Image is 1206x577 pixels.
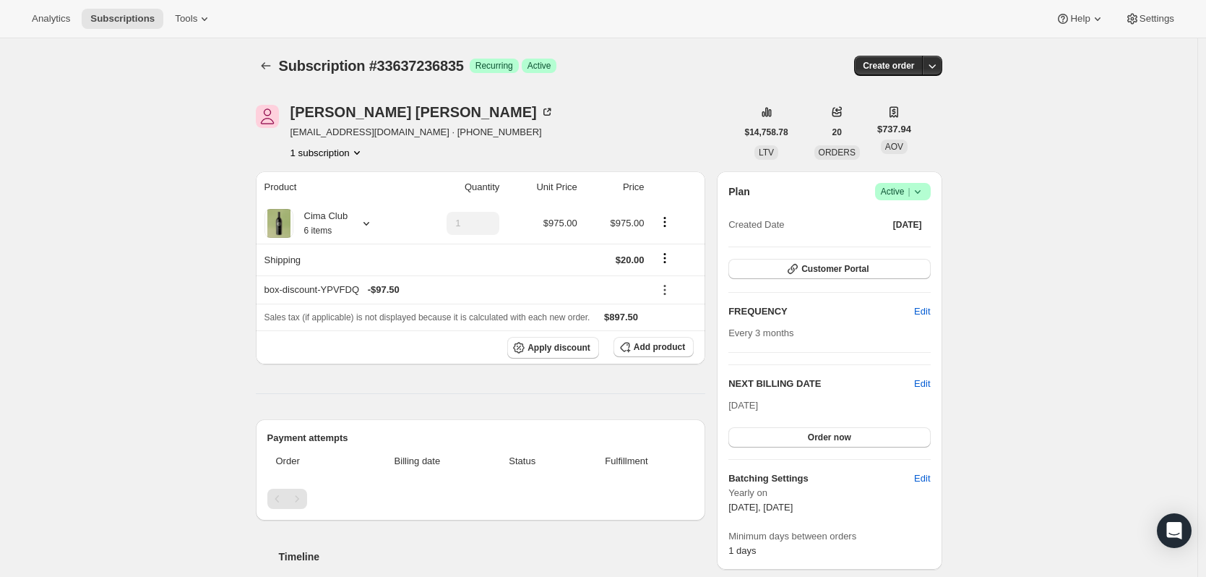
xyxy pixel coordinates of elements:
[728,304,914,319] h2: FREQUENCY
[905,300,939,323] button: Edit
[854,56,923,76] button: Create order
[728,529,930,544] span: Minimum days between orders
[1116,9,1183,29] button: Settings
[653,214,676,230] button: Product actions
[653,250,676,266] button: Shipping actions
[745,127,788,138] span: $14,758.78
[368,283,400,297] span: - $97.50
[267,431,694,445] h2: Payment attempts
[728,545,756,556] span: 1 days
[824,122,850,142] button: 20
[293,209,348,238] div: Cima Club
[819,148,856,158] span: ORDERS
[759,148,774,158] span: LTV
[504,171,581,203] th: Unit Price
[863,60,914,72] span: Create order
[728,486,930,500] span: Yearly on
[256,56,276,76] button: Subscriptions
[908,186,910,197] span: |
[267,445,354,477] th: Order
[801,263,869,275] span: Customer Portal
[881,184,925,199] span: Active
[543,218,577,228] span: $975.00
[728,502,793,513] span: [DATE], [DATE]
[914,471,930,486] span: Edit
[408,171,504,203] th: Quantity
[728,184,750,199] h2: Plan
[808,432,851,443] span: Order now
[582,171,649,203] th: Price
[290,105,554,119] div: [PERSON_NAME] [PERSON_NAME]
[728,218,784,232] span: Created Date
[728,471,914,486] h6: Batching Settings
[736,122,797,142] button: $14,758.78
[82,9,163,29] button: Subscriptions
[616,255,645,265] span: $20.00
[527,60,551,72] span: Active
[527,342,590,354] span: Apply discount
[885,142,903,152] span: AOV
[304,226,332,236] small: 6 items
[568,454,685,469] span: Fulfillment
[23,9,79,29] button: Analytics
[290,125,554,140] span: [EMAIL_ADDRESS][DOMAIN_NAME] · [PHONE_NUMBER]
[905,467,939,490] button: Edit
[877,122,911,137] span: $737.94
[1070,13,1090,25] span: Help
[1047,9,1113,29] button: Help
[611,218,645,228] span: $975.00
[1157,513,1192,548] div: Open Intercom Messenger
[728,400,758,411] span: [DATE]
[475,60,513,72] span: Recurring
[728,427,930,448] button: Order now
[264,283,645,297] div: box-discount-YPVFDQ
[32,13,70,25] span: Analytics
[267,489,694,509] nav: Pagination
[358,454,477,469] span: Billing date
[90,13,155,25] span: Subscriptions
[175,13,197,25] span: Tools
[290,145,364,160] button: Product actions
[728,259,930,279] button: Customer Portal
[166,9,220,29] button: Tools
[1140,13,1174,25] span: Settings
[264,312,590,322] span: Sales tax (if applicable) is not displayed because it is calculated with each new order.
[613,337,694,357] button: Add product
[256,244,408,275] th: Shipping
[256,105,279,128] span: Edward Davis
[604,312,638,322] span: $897.50
[914,377,930,391] button: Edit
[884,215,931,235] button: [DATE]
[832,127,842,138] span: 20
[256,171,408,203] th: Product
[634,341,685,353] span: Add product
[279,58,464,74] span: Subscription #33637236835
[728,377,914,391] h2: NEXT BILLING DATE
[893,219,922,231] span: [DATE]
[486,454,559,469] span: Status
[279,550,706,564] h2: Timeline
[728,328,793,338] span: Every 3 months
[914,304,930,319] span: Edit
[507,337,599,359] button: Apply discount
